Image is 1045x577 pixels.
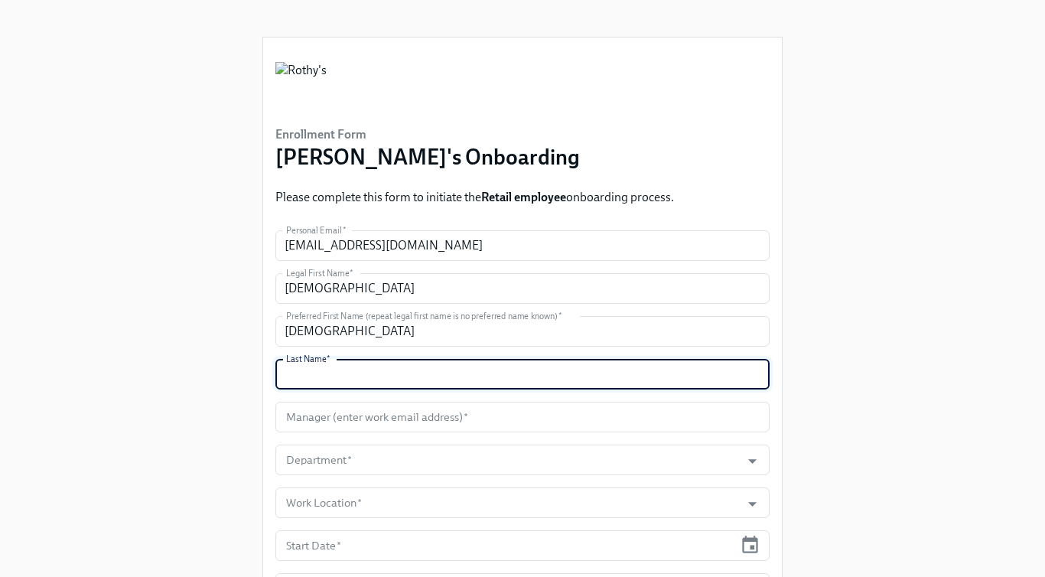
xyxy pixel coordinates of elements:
input: MM/DD/YYYY [275,530,734,561]
p: Please complete this form to initiate the onboarding process. [275,189,674,206]
button: Open [741,492,764,516]
img: Rothy's [275,62,327,108]
h6: Enrollment Form [275,126,580,143]
strong: Retail employee [481,190,566,204]
h3: [PERSON_NAME]'s Onboarding [275,143,580,171]
button: Open [741,449,764,473]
